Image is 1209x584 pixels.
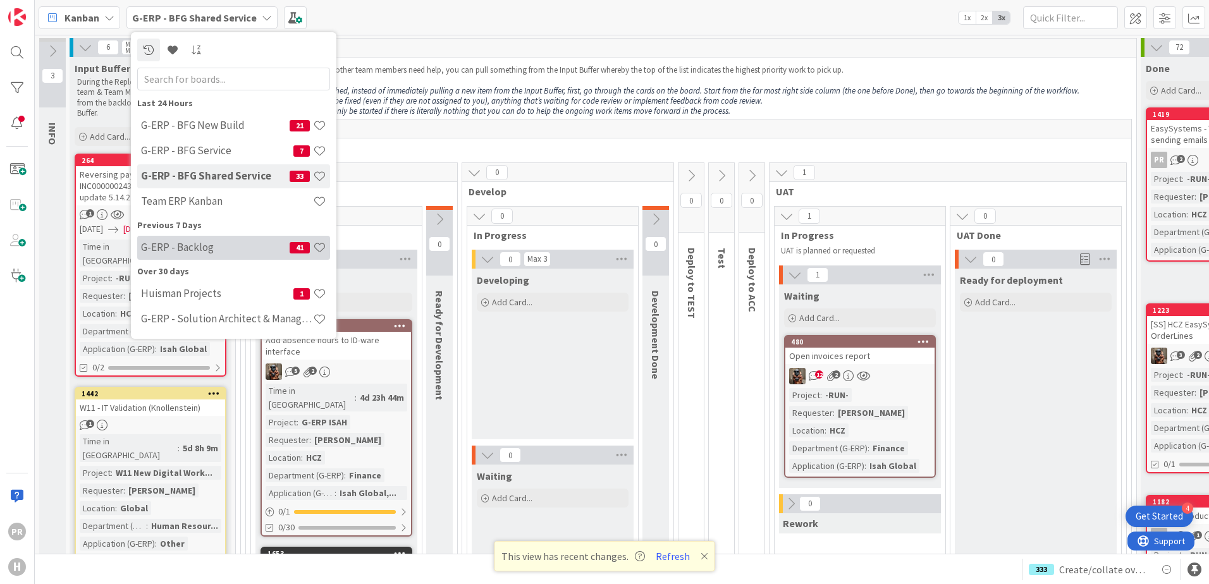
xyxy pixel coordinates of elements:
[148,519,221,533] div: Human Resour...
[1136,510,1183,523] div: Get Started
[77,77,224,118] p: During the Replenishment Meeting the team & Team Manager will select items from the backlog to pu...
[252,185,441,198] span: Design
[820,388,822,402] span: :
[141,312,313,325] h4: G-ERP - Solution Architect & Management
[1194,351,1202,359] span: 2
[491,209,513,224] span: 0
[1194,190,1196,204] span: :
[781,246,930,256] p: UAT is planned or requested
[242,106,730,116] em: A new item of work should only be started if there is literally nothing that you can do to help t...
[297,415,298,429] span: :
[789,406,833,420] div: Requester
[527,256,547,262] div: Max 3
[789,441,868,455] div: Department (G-ERP)
[111,466,113,480] span: :
[137,219,330,232] div: Previous 7 Days
[242,85,1079,96] em: Once a piece of work is finished, instead of immediately pulling a new item from the Input Buffer...
[311,433,384,447] div: [PERSON_NAME]
[826,423,849,437] div: HCZ
[1029,564,1054,575] div: 333
[1151,152,1167,168] div: PR
[784,289,819,302] span: Waiting
[82,156,225,165] div: 264
[242,65,1130,75] p: If we have capacity and no other team members need help, you can pull something from the Input Bu...
[1146,62,1170,75] span: Done
[262,548,411,559] div: 1653
[262,332,411,360] div: Add absence hours to ID-ware interface
[64,10,99,25] span: Kanban
[1177,531,1185,539] span: 3
[1186,207,1188,221] span: :
[960,274,1063,286] span: Ready for deployment
[117,307,139,320] div: HCZ
[80,501,115,515] div: Location
[959,11,976,24] span: 1x
[791,338,935,346] div: 480
[117,501,151,515] div: Global
[334,486,336,500] span: :
[500,252,521,267] span: 0
[80,240,185,267] div: Time in [GEOGRAPHIC_DATA]
[90,131,130,142] span: Add Card...
[355,391,357,405] span: :
[1194,386,1196,399] span: :
[1182,172,1184,186] span: :
[137,97,330,110] div: Last 24 Hours
[80,519,146,533] div: Department (G-ERP)
[80,434,178,462] div: Time in [GEOGRAPHIC_DATA]
[97,40,119,55] span: 6
[262,320,411,360] div: 1687Add absence hours to ID-ware interface
[8,8,26,26] img: Visit kanbanzone.com
[115,307,117,320] span: :
[293,145,310,157] span: 7
[799,209,820,224] span: 1
[486,165,508,180] span: 0
[781,229,930,241] span: In Progress
[76,155,225,166] div: 264
[1177,155,1185,163] span: 2
[746,248,759,312] span: Deploy to ACC
[785,368,935,384] div: VK
[1059,562,1149,577] span: Create/collate overview of Facility applications
[1182,502,1193,514] div: 4
[80,466,111,480] div: Project
[344,468,346,482] span: :
[346,468,384,482] div: Finance
[993,11,1010,24] span: 3x
[1169,40,1190,55] span: 72
[266,468,344,482] div: Department (G-ERP)
[80,324,158,338] div: Department (G-ERP)
[125,484,199,497] div: [PERSON_NAME]
[267,322,411,331] div: 1687
[46,123,59,145] span: INFO
[157,342,210,356] div: Isah Global
[266,486,334,500] div: Application (G-ERP)
[433,291,446,400] span: Ready for Development
[833,406,835,420] span: :
[784,335,936,478] a: 480Open invoices reportVKProject:-RUN-Requester:[PERSON_NAME]Location:HCZDepartment (G-ERP):Finan...
[1126,506,1193,527] div: Open Get Started checklist, remaining modules: 4
[113,466,216,480] div: W11 New Digital Work...
[974,209,996,224] span: 0
[298,415,350,429] div: G-ERP ISAH
[76,388,225,399] div: 1442
[1151,348,1167,364] img: VK
[815,370,823,379] span: 12
[789,459,864,473] div: Application (G-ERP)
[27,2,58,17] span: Support
[649,291,662,379] span: Development Done
[141,287,293,300] h4: Huisman Projects
[76,388,225,416] div: 1442W11 - IT Validation (Knollenstein)
[864,459,866,473] span: :
[789,368,806,384] img: VK
[492,296,532,308] span: Add Card...
[42,68,63,83] span: 3
[500,447,521,463] span: 0
[278,505,290,518] span: 0 / 1
[711,193,732,208] span: 0
[76,166,225,205] div: Reversing payment on the go | INC000000243612 waiting for isah update 5.14.2
[80,289,123,303] div: Requester
[141,144,293,157] h4: G-ERP - BFG Service
[141,195,313,207] h4: Team ERP Kanban
[242,95,763,106] em: Look for items that need to be fixed (even if they are not assigned to you), anything that’s wait...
